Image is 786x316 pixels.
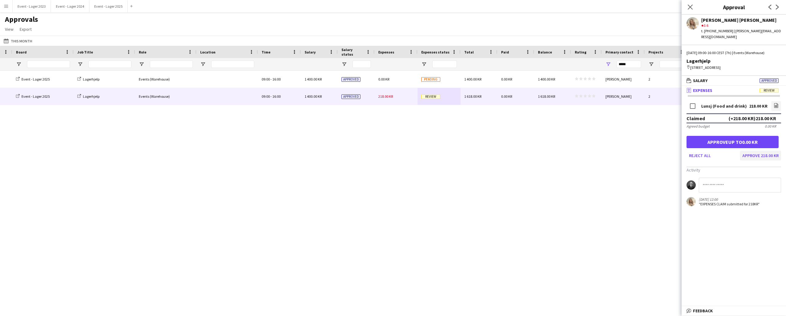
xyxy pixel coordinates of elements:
span: Review [760,88,779,93]
div: Claimed [687,115,705,121]
span: Event - Lager 2025 [21,94,50,99]
span: Projects [648,50,663,54]
div: ExpensesReview [682,95,786,214]
div: (+218.00 KR) 218.00 KR [729,115,776,121]
input: Board Filter Input [27,61,70,68]
span: Primary contact [605,50,633,54]
div: [DATE] 09:00-16:00 CEST (7h) | Events (Warehouse) [687,50,781,56]
h3: Approval [682,3,786,11]
button: Open Filter Menu [421,61,427,67]
span: Lagerhjelp [83,77,99,81]
a: Export [17,25,34,33]
span: Role [139,50,146,54]
input: Expenses status Filter Input [432,61,457,68]
button: Event - Lager 2023 [13,0,51,12]
div: [PERSON_NAME] [602,71,645,88]
span: Salary [305,50,316,54]
span: Event - Lager 2025 [21,77,50,81]
a: Event - Lager 2025 [16,77,50,81]
button: This Month [2,37,33,45]
div: t. [PHONE_NUMBER] | [PERSON_NAME][EMAIL_ADDRESS][DOMAIN_NAME] [701,28,781,39]
span: 0.00 KR [501,77,512,81]
button: Open Filter Menu [648,61,654,67]
span: 1 618.00 KR [538,94,555,99]
div: [STREET_ADDRESS] [687,65,781,70]
span: Rating [575,50,586,54]
span: 0.00 KR [378,77,389,81]
a: Event - Lager 2025 [16,94,50,99]
span: 1 400.00 KR [464,77,481,81]
button: Open Filter Menu [605,61,611,67]
span: 1 400.00 KR [305,77,322,81]
span: Salary [693,78,708,83]
input: Salary status Filter Input [352,61,371,68]
span: - [270,77,272,81]
div: Agreed budget [687,124,710,128]
app-user-avatar: Vanessa Riise Naas [687,197,696,206]
span: Expenses [378,50,394,54]
span: 16:00 [272,77,281,81]
span: - [270,94,272,99]
div: "EXPENSES CLAIM submitted for 218KR" [699,202,760,206]
span: Paid [501,50,509,54]
span: 09:00 [262,77,270,81]
span: Lagerhjelp [83,94,99,99]
span: Expenses [693,88,712,93]
span: Expenses status [421,50,449,54]
span: 0.00 KR [501,94,512,99]
mat-expansion-panel-header: SalaryApproved [682,76,786,85]
div: Lagerhjelp [687,58,781,64]
button: Event - Lager 2025 [89,0,128,12]
div: [PERSON_NAME] [602,88,645,105]
span: Balance [538,50,552,54]
span: Approved [341,94,360,99]
span: Export [20,26,32,32]
span: Board [16,50,27,54]
input: Primary contact Filter Input [617,61,641,68]
button: Approveup to0.00 KR [687,136,779,148]
span: 1 400.00 KR [538,77,555,81]
span: Review [421,94,440,99]
button: Reject all [687,151,713,160]
button: Event - Lager 2024 [51,0,89,12]
button: Open Filter Menu [77,61,83,67]
span: Pending [421,77,440,82]
span: Approved [760,78,779,83]
div: Events (Warehouse) [135,71,196,88]
span: Job Title [77,50,93,54]
span: Salary status [341,47,364,57]
div: 2 [645,71,688,88]
h3: Activity [687,167,781,173]
div: Lunsj (Food and drink) [701,104,747,109]
div: [DATE] 12:00 [699,197,760,202]
span: 218.00 KR [378,94,393,99]
button: Open Filter Menu [16,61,21,67]
button: Open Filter Menu [200,61,206,67]
mat-expansion-panel-header: ExpensesReview [682,86,786,95]
span: Approved [341,77,360,82]
a: Lagerhjelp [77,94,99,99]
input: Job Title Filter Input [88,61,131,68]
span: 09:00 [262,94,270,99]
span: 1 400.00 KR [305,94,322,99]
a: Lagerhjelp [77,77,99,81]
button: Approve 218.00 KR [740,151,781,160]
input: Role Filter Input [150,61,193,68]
div: 2 [645,88,688,105]
button: Open Filter Menu [341,61,347,67]
span: Time [262,50,270,54]
div: 0.00 KR [765,124,776,128]
div: 3.6 [701,23,781,28]
mat-expansion-panel-header: Feedback [682,306,786,315]
input: Projects Filter Input [660,61,684,68]
span: 1 618.00 KR [464,94,481,99]
span: 16:00 [272,94,281,99]
div: Events (Warehouse) [135,88,196,105]
div: [PERSON_NAME] [PERSON_NAME] [701,17,781,23]
span: Location [200,50,216,54]
span: Total [464,50,474,54]
span: Feedback [693,308,713,314]
input: Location Filter Input [211,61,254,68]
div: 218.00 KR [749,104,768,109]
span: View [5,26,14,32]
